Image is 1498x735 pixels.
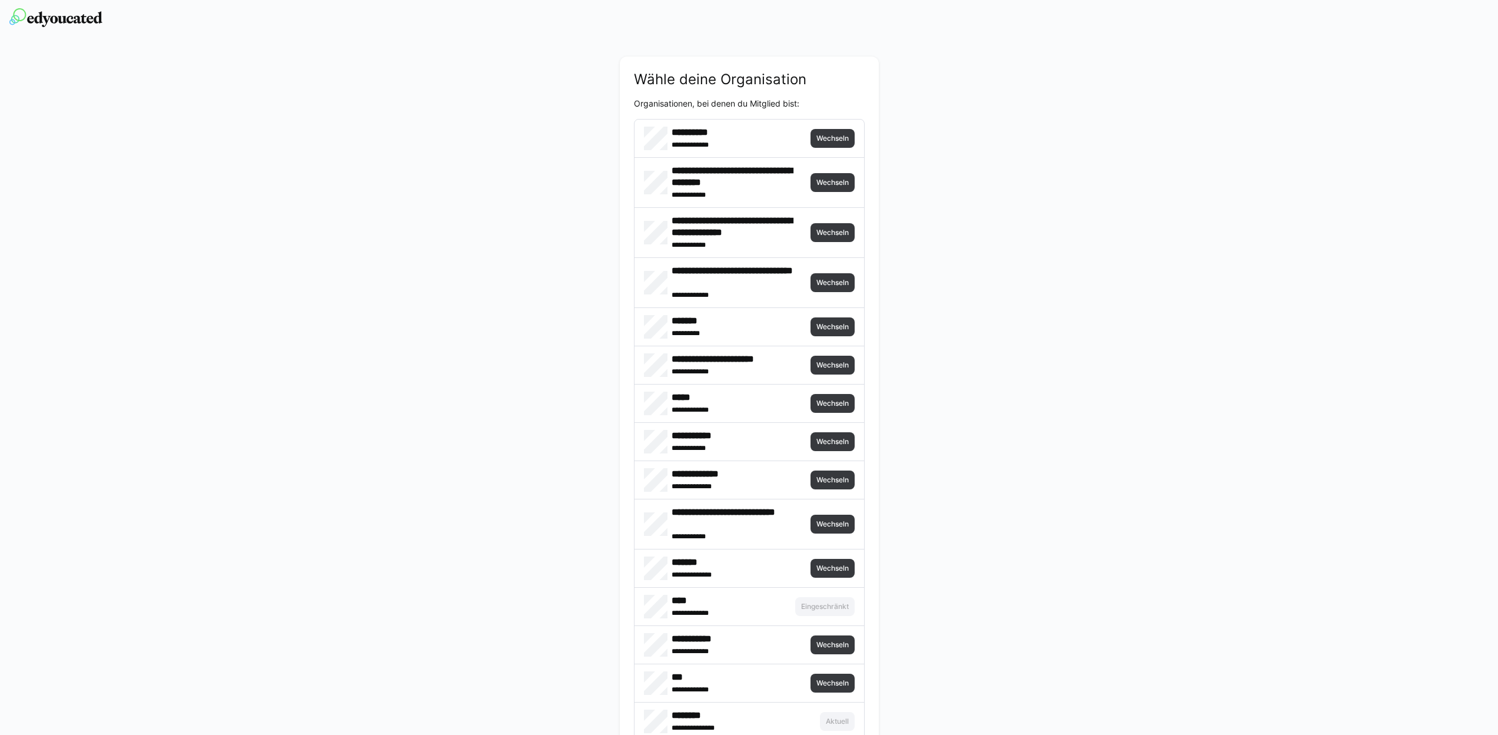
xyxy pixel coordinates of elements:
[815,228,850,237] span: Wechseln
[634,98,865,110] p: Organisationen, bei denen du Mitglied bist:
[811,635,855,654] button: Wechseln
[800,602,850,611] span: Eingeschränkt
[811,394,855,413] button: Wechseln
[811,515,855,534] button: Wechseln
[815,360,850,370] span: Wechseln
[815,437,850,446] span: Wechseln
[815,519,850,529] span: Wechseln
[815,134,850,143] span: Wechseln
[811,432,855,451] button: Wechseln
[815,640,850,650] span: Wechseln
[815,564,850,573] span: Wechseln
[795,597,855,616] button: Eingeschränkt
[811,674,855,693] button: Wechseln
[815,678,850,688] span: Wechseln
[811,173,855,192] button: Wechseln
[9,8,102,27] img: edyoucated
[815,178,850,187] span: Wechseln
[811,223,855,242] button: Wechseln
[811,356,855,375] button: Wechseln
[815,399,850,408] span: Wechseln
[811,129,855,148] button: Wechseln
[815,322,850,332] span: Wechseln
[811,317,855,336] button: Wechseln
[811,273,855,292] button: Wechseln
[811,471,855,489] button: Wechseln
[815,475,850,485] span: Wechseln
[820,712,855,731] button: Aktuell
[825,717,850,726] span: Aktuell
[815,278,850,287] span: Wechseln
[811,559,855,578] button: Wechseln
[634,71,865,88] h2: Wähle deine Organisation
